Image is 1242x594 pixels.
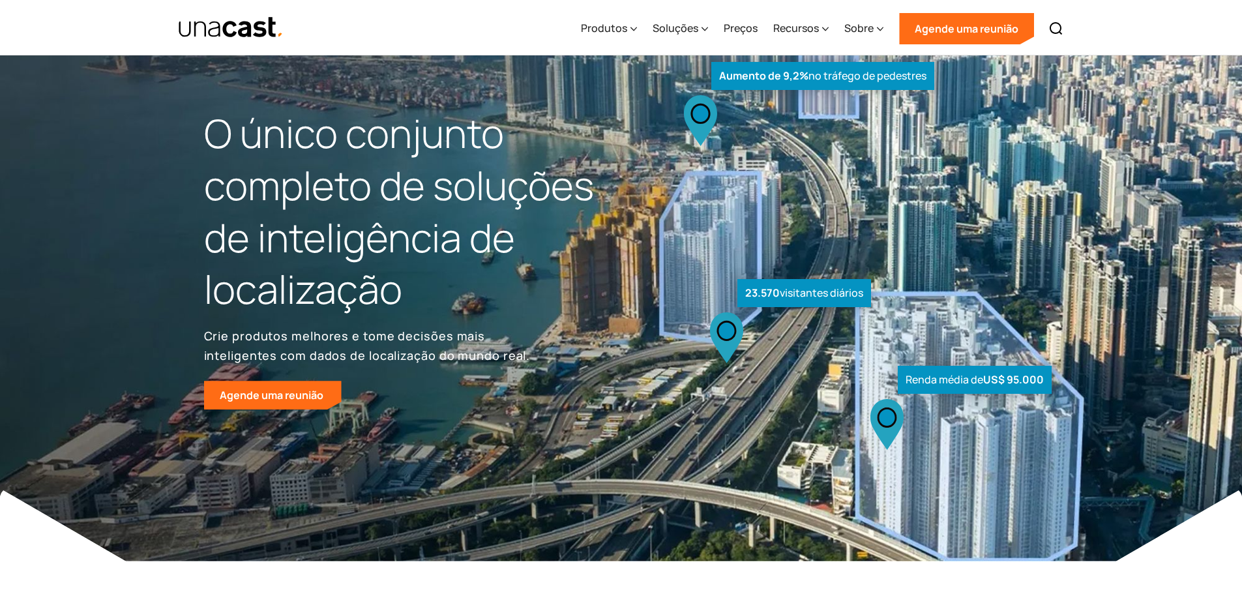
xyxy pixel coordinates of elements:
div: Produtos [581,2,637,55]
img: Logotipo de texto Unacast [178,16,284,39]
font: no tráfego de pedestres [808,68,926,83]
font: 23.570 [745,286,780,300]
font: Recursos [773,21,819,35]
font: O único conjunto completo de soluções de inteligência de localização [204,106,594,316]
font: Aumento de 9,2% [719,68,808,83]
a: lar [178,16,284,39]
img: Ícone de pesquisa [1048,21,1064,37]
font: US$ 95.000 [983,372,1044,387]
font: Agende uma reunião [915,22,1018,36]
font: Sobre [844,21,874,35]
div: Recursos [773,2,829,55]
font: visitantes diários [780,286,863,300]
font: Soluções [653,21,698,35]
div: Soluções [653,2,708,55]
font: Crie produtos melhores e tome decisões mais inteligentes com dados de localização do mundo real. [204,328,531,363]
a: Agende uma reunião [899,13,1034,44]
font: Produtos [581,21,627,35]
font: Preços [724,21,758,35]
a: Agende uma reunião [204,381,342,409]
font: Agende uma reunião [220,388,323,402]
font: Renda média de [906,372,983,387]
div: Sobre [844,2,883,55]
a: Preços [724,2,758,55]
